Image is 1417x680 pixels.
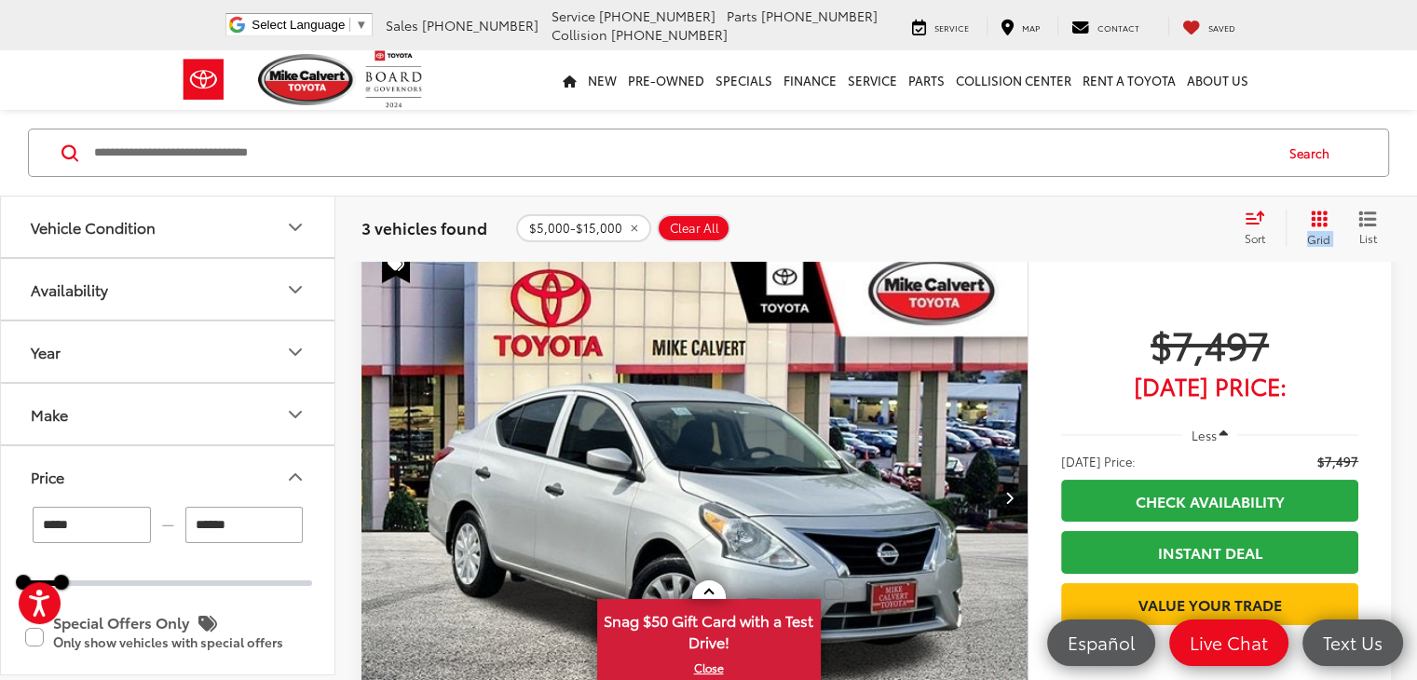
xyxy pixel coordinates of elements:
span: Select Language [252,18,345,32]
a: Specials [710,50,778,110]
button: Next image [990,465,1028,530]
span: Less [1191,427,1216,443]
span: Service [934,21,969,34]
a: Home [557,50,582,110]
button: remove 5000-15000 [516,214,651,242]
a: Select Language​ [252,18,367,32]
img: Toyota [169,49,238,110]
span: $5,000-$15,000 [529,221,622,236]
div: Vehicle Condition [31,218,156,236]
button: Search [1272,129,1356,176]
span: Text Us [1314,631,1392,654]
button: YearYear [1,321,336,382]
div: Year [284,341,307,363]
span: $7,497 [1061,320,1358,367]
span: Service [552,7,595,25]
span: Map [1022,21,1040,34]
div: Availability [284,279,307,301]
button: Grid View [1286,210,1344,247]
a: Service [898,17,983,35]
a: My Saved Vehicles [1168,17,1249,35]
span: Clear All [670,221,719,236]
a: Check Availability [1061,480,1358,522]
div: Vehicle Condition [284,216,307,238]
div: Year [31,343,61,360]
button: PricePrice [1,446,336,507]
a: Instant Deal [1061,531,1358,573]
span: [DATE] Price: [1061,452,1136,470]
div: Price [31,468,64,485]
button: Less [1182,418,1238,452]
span: Grid [1307,231,1330,247]
button: Clear All [657,214,730,242]
a: Español [1047,619,1155,666]
button: AvailabilityAvailability [1,259,336,320]
p: Only show vehicles with special offers [53,636,310,649]
a: Map [987,17,1054,35]
span: $7,497 [1317,452,1358,470]
span: [DATE] Price: [1061,376,1358,395]
button: List View [1344,210,1391,247]
span: Saved [1208,21,1235,34]
a: New [582,50,622,110]
a: Collision Center [950,50,1077,110]
span: — [157,517,180,533]
span: Parts [727,7,757,25]
span: Special [382,248,410,283]
input: maximum Buy price [185,507,304,543]
a: Finance [778,50,842,110]
a: Text Us [1302,619,1403,666]
button: MakeMake [1,384,336,444]
button: Select sort value [1235,210,1286,247]
a: About Us [1181,50,1254,110]
span: Live Chat [1180,631,1277,654]
span: Sort [1245,230,1265,246]
a: Service [842,50,903,110]
span: [PHONE_NUMBER] [761,7,878,25]
span: [PHONE_NUMBER] [422,16,538,34]
a: Live Chat [1169,619,1288,666]
a: Pre-Owned [622,50,710,110]
div: Price [284,466,307,488]
span: [PHONE_NUMBER] [599,7,715,25]
span: Collision [552,25,607,44]
div: Make [284,403,307,426]
span: Snag $50 Gift Card with a Test Drive! [599,601,819,658]
a: Rent a Toyota [1077,50,1181,110]
input: Search by Make, Model, or Keyword [92,130,1272,175]
span: Español [1058,631,1144,654]
label: Special Offers Only [25,606,310,667]
span: ▼ [355,18,367,32]
div: Make [31,405,68,423]
a: Value Your Trade [1061,583,1358,625]
span: Sales [386,16,418,34]
a: Contact [1057,17,1153,35]
input: minimum Buy price [33,507,151,543]
span: ​ [349,18,350,32]
button: Vehicle ConditionVehicle Condition [1,197,336,257]
span: List [1358,230,1377,246]
a: Parts [903,50,950,110]
span: [PHONE_NUMBER] [611,25,728,44]
span: 3 vehicles found [361,216,487,238]
img: Mike Calvert Toyota [258,54,357,105]
span: Contact [1097,21,1139,34]
div: Availability [31,280,108,298]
